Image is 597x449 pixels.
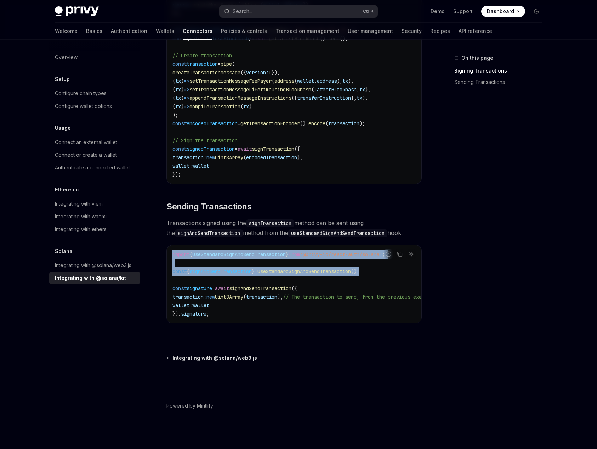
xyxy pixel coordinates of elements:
span: ({ [291,285,297,292]
span: new [206,154,215,161]
a: API reference [459,23,492,40]
span: tx [359,86,365,93]
span: 0 [269,69,272,76]
span: (); [351,268,359,275]
span: ( [172,95,175,101]
span: ( [172,86,175,93]
button: Open search [219,5,378,18]
span: // Create transaction [172,52,232,59]
a: Signing Transactions [454,65,548,76]
div: Configure wallet options [55,102,112,110]
span: latestBlockhash [314,86,357,93]
span: => [184,95,189,101]
span: encodedTransaction [246,154,297,161]
a: Authentication [111,23,147,40]
span: }); [172,171,181,178]
span: ( [325,120,328,127]
span: ( [311,86,314,93]
span: } [286,251,289,258]
span: signTransaction [252,146,294,152]
h5: Usage [55,124,71,132]
span: version: [246,69,269,76]
span: useStandardSignAndSendTransaction [257,268,351,275]
span: { [189,251,192,258]
span: tx [175,86,181,93]
span: const [172,146,187,152]
button: Copy the contents from the code block [395,249,404,259]
span: tx [342,78,348,84]
span: transferInstruction [297,95,351,101]
h5: Ethereum [55,185,79,194]
a: Connectors [183,23,212,40]
span: tx [175,78,181,84]
span: Transactions signed using the method can be sent using the method from the hook. [166,218,422,238]
span: Dashboard [487,8,514,15]
span: // The transaction to send, from the previous example [283,294,433,300]
span: Uint8Array [215,154,243,161]
span: '@privy-io/react-auth/solana' [300,251,382,258]
a: Integrating with @solana/web3.js [167,355,257,362]
span: ( [232,61,235,67]
code: signTransaction [246,219,294,227]
span: address [274,78,294,84]
span: ( [243,154,246,161]
a: Connect or create a wallet [49,149,140,161]
button: Ask AI [406,249,416,259]
span: new [206,294,215,300]
span: ) [181,86,184,93]
span: transaction: [172,294,206,300]
span: On this page [461,54,493,62]
span: => [184,103,189,110]
span: signAndSendTransaction [189,268,252,275]
span: getTransactionEncoder [240,120,300,127]
div: Configure chain types [55,89,107,98]
span: const [172,120,187,127]
span: transaction [187,61,218,67]
span: ), [337,78,342,84]
span: ([ [291,95,297,101]
span: transaction [246,294,277,300]
span: ) [181,78,184,84]
div: Overview [55,53,78,62]
span: ; [382,251,385,258]
span: ); [359,120,365,127]
a: Connect an external wallet [49,136,140,149]
button: Toggle dark mode [531,6,542,17]
h5: Setup [55,75,70,84]
span: ({ [294,146,300,152]
div: Search... [233,7,252,16]
span: Uint8Array [215,294,243,300]
span: tx [243,103,249,110]
span: setTransactionMessageLifetimeUsingBlockhash [189,86,311,93]
span: address [317,78,337,84]
span: // Sign the transaction [172,137,238,144]
span: ( [294,78,297,84]
span: transaction: [172,154,206,161]
span: = [212,285,215,292]
div: Integrating with ethers [55,225,107,234]
span: const [172,268,187,275]
span: wallet [297,78,314,84]
span: await [238,146,252,152]
span: wallet [192,302,209,309]
span: ) [249,103,252,110]
span: ({ [240,69,246,76]
span: transaction [328,120,359,127]
span: setTransactionMessageFeePayer [189,78,272,84]
span: }), [272,69,280,76]
span: useStandardSignAndSendTransaction [192,251,286,258]
span: createTransactionMessage [172,69,240,76]
code: signAndSendTransaction [175,229,243,237]
span: wallet [192,163,209,169]
span: , [357,86,359,93]
span: }). [172,311,181,317]
a: Security [402,23,422,40]
a: Overview [49,51,140,64]
span: => [184,86,189,93]
span: signature [181,311,206,317]
span: => [184,78,189,84]
span: ), [297,154,303,161]
a: Powered by Mintlify [166,402,213,409]
span: ], [351,95,357,101]
span: ), [348,78,354,84]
